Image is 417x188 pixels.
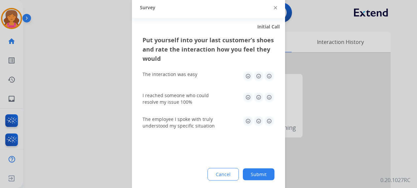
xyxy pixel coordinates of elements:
[274,6,277,10] img: close-button
[143,35,274,63] h3: Put yourself into your last customer’s shoes and rate the interaction how you feel they would
[380,176,410,184] p: 0.20.1027RC
[208,168,239,180] button: Cancel
[257,23,280,30] span: Initial Call
[143,71,197,77] div: The interaction was easy
[143,92,222,105] div: I reached someone who could resolve my issue 100%
[143,116,222,129] div: The employee I spoke with truly understood my specific situation
[140,4,155,11] span: Survey
[243,168,274,180] button: Submit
